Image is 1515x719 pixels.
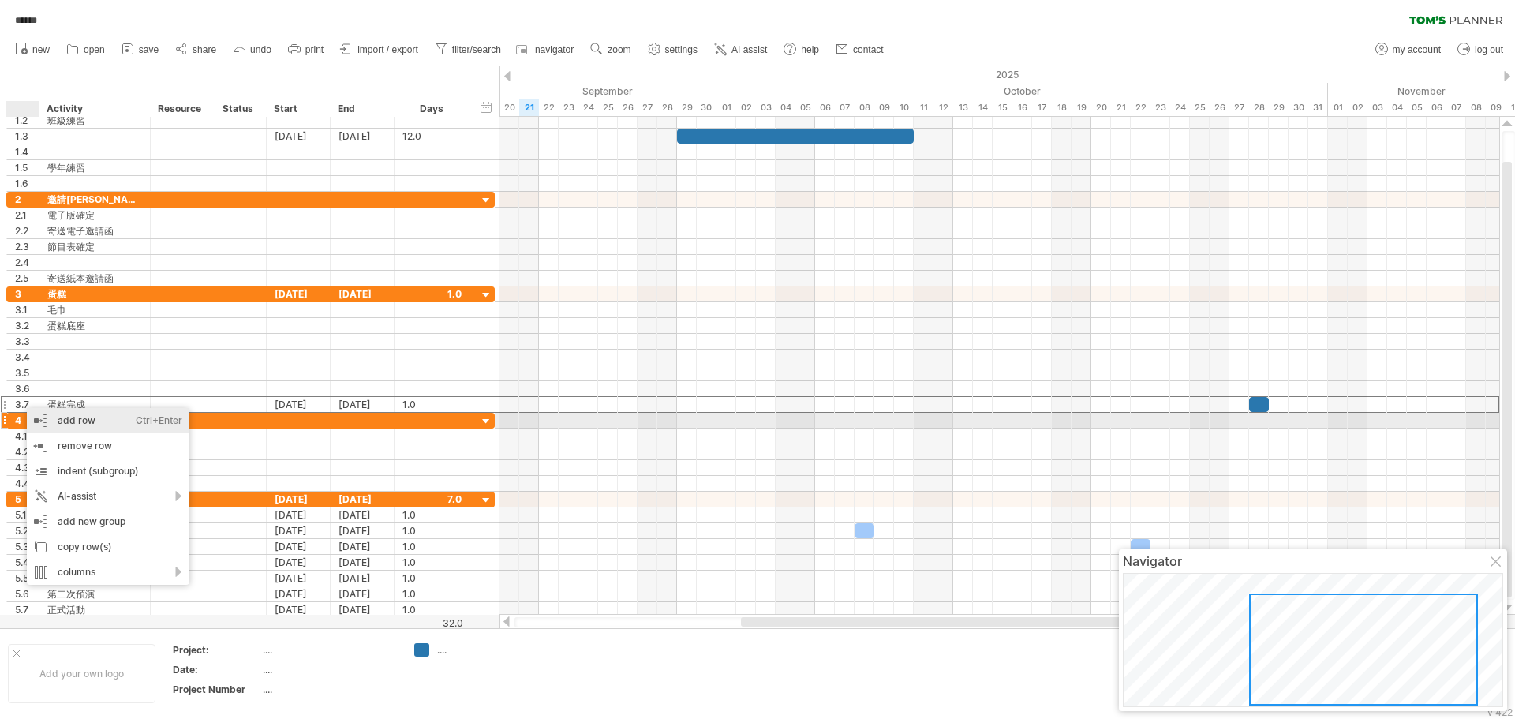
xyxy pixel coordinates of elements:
[586,39,635,60] a: zoom
[618,99,638,116] div: Friday, 26 September 2025
[535,44,574,55] span: navigator
[578,99,598,116] div: Wednesday, 24 September 2025
[331,539,395,554] div: [DATE]
[47,192,142,207] div: 邀請[PERSON_NAME]
[15,113,39,128] div: 1.2
[539,99,559,116] div: Monday, 22 September 2025
[15,271,39,286] div: 2.5
[559,99,578,116] div: Tuesday, 23 September 2025
[1328,99,1348,116] div: Saturday, 1 November 2025
[1407,99,1427,116] div: Wednesday, 5 November 2025
[139,44,159,55] span: save
[1210,99,1229,116] div: Sunday, 26 October 2025
[173,643,260,657] div: Project:
[331,397,395,412] div: [DATE]
[267,507,331,522] div: [DATE]
[8,644,155,703] div: Add your own logo
[835,99,855,116] div: Tuesday, 7 October 2025
[27,509,189,534] div: add new group
[402,539,462,554] div: 1.0
[1032,99,1052,116] div: Friday, 17 October 2025
[1308,99,1328,116] div: Friday, 31 October 2025
[394,101,469,117] div: Days
[1150,99,1170,116] div: Thursday, 23 October 2025
[731,44,767,55] span: AI assist
[267,286,331,301] div: [DATE]
[27,560,189,585] div: columns
[402,586,462,601] div: 1.0
[776,99,795,116] div: Saturday, 4 October 2025
[402,523,462,538] div: 1.0
[780,39,824,60] a: help
[1249,99,1269,116] div: Tuesday, 28 October 2025
[657,99,677,116] div: Sunday, 28 September 2025
[15,492,39,507] div: 5
[1012,99,1032,116] div: Thursday, 16 October 2025
[15,413,39,428] div: 4
[736,99,756,116] div: Thursday, 2 October 2025
[1371,39,1446,60] a: my account
[250,44,271,55] span: undo
[644,39,702,60] a: settings
[1052,99,1072,116] div: Saturday, 18 October 2025
[15,539,39,554] div: 5.3
[15,192,39,207] div: 2
[15,208,39,223] div: 2.1
[402,555,462,570] div: 1.0
[710,39,772,60] a: AI assist
[267,586,331,601] div: [DATE]
[331,602,395,617] div: [DATE]
[1453,39,1508,60] a: log out
[1131,99,1150,116] div: Wednesday, 22 October 2025
[395,617,463,629] div: 32.0
[1393,44,1441,55] span: my account
[15,334,39,349] div: 3.3
[953,99,973,116] div: Monday, 13 October 2025
[15,460,39,475] div: 4.3
[331,571,395,586] div: [DATE]
[1269,99,1289,116] div: Wednesday, 29 October 2025
[855,99,874,116] div: Wednesday, 8 October 2025
[15,302,39,317] div: 3.1
[716,83,1328,99] div: October 2025
[47,160,142,175] div: 學年練習
[15,239,39,254] div: 2.3
[331,492,395,507] div: [DATE]
[1427,99,1446,116] div: Thursday, 6 November 2025
[933,99,953,116] div: Sunday, 12 October 2025
[15,255,39,270] div: 2.4
[357,44,418,55] span: import / export
[229,39,276,60] a: undo
[15,129,39,144] div: 1.3
[665,44,698,55] span: settings
[173,663,260,676] div: Date:
[11,39,54,60] a: new
[1123,553,1503,569] div: Navigator
[267,492,331,507] div: [DATE]
[15,444,39,459] div: 4.2
[1348,99,1367,116] div: Sunday, 2 November 2025
[47,397,142,412] div: 蛋糕完成
[136,408,182,433] div: Ctrl+Enter
[331,507,395,522] div: [DATE]
[118,39,163,60] a: save
[267,555,331,570] div: [DATE]
[1486,99,1506,116] div: Sunday, 9 November 2025
[914,99,933,116] div: Saturday, 11 October 2025
[402,129,462,144] div: 12.0
[15,381,39,396] div: 3.6
[27,408,189,433] div: add row
[62,39,110,60] a: open
[853,44,884,55] span: contact
[193,44,216,55] span: share
[15,586,39,601] div: 5.6
[15,144,39,159] div: 1.4
[874,99,894,116] div: Thursday, 9 October 2025
[608,44,630,55] span: zoom
[1111,99,1131,116] div: Tuesday, 21 October 2025
[973,99,993,116] div: Tuesday, 14 October 2025
[32,44,50,55] span: new
[15,523,39,538] div: 5.2
[15,223,39,238] div: 2.2
[15,555,39,570] div: 5.4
